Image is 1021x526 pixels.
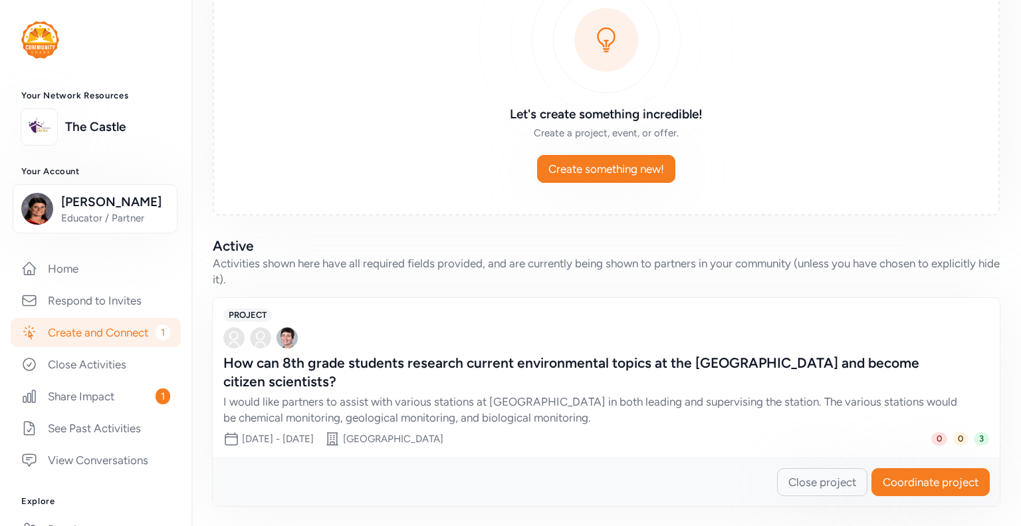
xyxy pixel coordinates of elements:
h2: Active [213,237,1000,255]
h3: Let's create something incredible! [415,105,798,124]
span: 0 [953,432,968,446]
a: The Castle [65,118,170,136]
span: Coordinate project [883,474,978,490]
span: Educator / Partner [61,211,169,225]
a: Respond to Invites [11,286,181,315]
a: See Past Activities [11,414,181,443]
button: [PERSON_NAME]Educator / Partner [13,184,177,233]
div: Create a project, event, or offer. [415,126,798,140]
div: [GEOGRAPHIC_DATA] [343,432,443,446]
div: How can 8th grade students research current environmental topics at the [GEOGRAPHIC_DATA] and bec... [223,354,963,391]
img: Avatar [250,327,271,348]
span: Close project [788,474,856,490]
a: Create and Connect1 [11,318,181,347]
h3: Your Account [21,166,170,177]
span: [PERSON_NAME] [61,193,169,211]
a: Home [11,254,181,283]
button: Close project [777,468,867,496]
h3: Explore [21,496,170,507]
div: Activities shown here have all required fields provided, and are currently being shown to partner... [213,255,1000,287]
button: Coordinate project [871,468,990,496]
a: Close Activities [11,350,181,379]
a: View Conversations [11,446,181,475]
span: [DATE] - [DATE] [242,433,314,445]
span: 0 [931,432,947,446]
span: PROJECT [223,309,272,322]
img: Avatar [223,327,245,348]
a: Share Impact1 [11,382,181,411]
span: 3 [974,432,989,446]
div: I would like partners to assist with various stations at [GEOGRAPHIC_DATA] in both leading and su... [223,394,963,426]
span: 1 [156,325,170,340]
img: logo [25,112,54,142]
h3: Your Network Resources [21,90,170,101]
img: logo [21,21,59,59]
span: 1 [156,388,170,404]
button: Create something new! [537,155,675,183]
span: Create something new! [548,161,664,177]
img: Avatar [277,327,298,348]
